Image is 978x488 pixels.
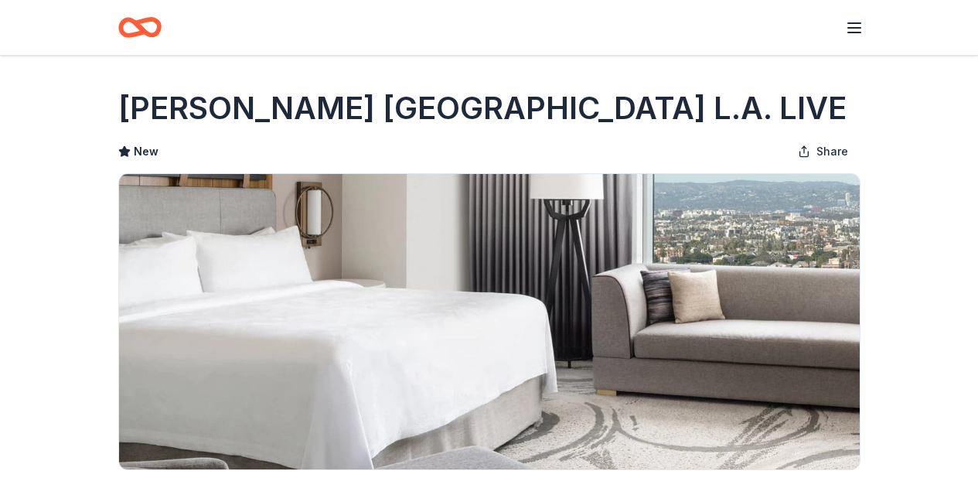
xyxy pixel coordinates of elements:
[118,9,162,46] a: Home
[816,142,848,161] span: Share
[785,136,860,167] button: Share
[118,87,847,130] h1: [PERSON_NAME] [GEOGRAPHIC_DATA] L.A. LIVE
[119,174,860,469] img: Image for JW Marriott Los Angeles L.A. LIVE
[134,142,158,161] span: New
